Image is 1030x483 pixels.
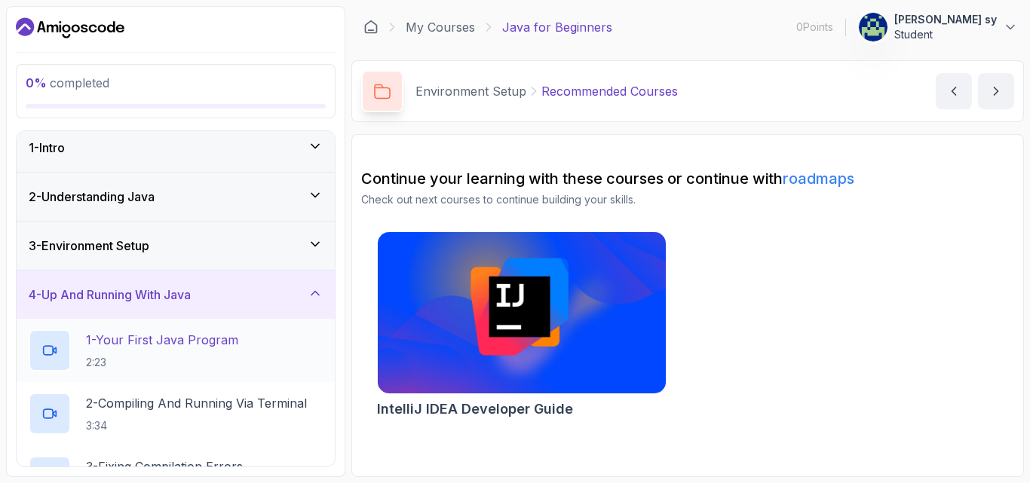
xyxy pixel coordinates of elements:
[894,12,997,27] p: [PERSON_NAME] sy
[29,286,191,304] h3: 4 - Up And Running With Java
[29,237,149,255] h3: 3 - Environment Setup
[859,13,887,41] img: user profile image
[894,27,997,42] p: Student
[29,329,323,371] button: 1-Your First Java Program2:23
[936,73,972,109] button: previous content
[29,393,323,435] button: 2-Compiling And Running Via Terminal3:34
[29,139,65,157] h3: 1 - Intro
[361,168,1014,189] h2: Continue your learning with these courses or continue with
[361,192,1014,207] p: Check out next courses to continue building your skills.
[796,20,833,35] p: 0 Points
[17,173,335,221] button: 2-Understanding Java
[377,399,573,420] h2: IntelliJ IDEA Developer Guide
[415,82,526,100] p: Environment Setup
[17,271,335,319] button: 4-Up And Running With Java
[17,222,335,270] button: 3-Environment Setup
[26,75,109,90] span: completed
[783,170,854,188] a: roadmaps
[541,82,678,100] p: Recommended Courses
[502,18,612,36] p: Java for Beginners
[86,418,307,433] p: 3:34
[377,231,667,420] a: IntelliJ IDEA Developer Guide cardIntelliJ IDEA Developer Guide
[406,18,475,36] a: My Courses
[86,457,243,475] p: 3 - Fixing Compilation Errors
[86,394,307,412] p: 2 - Compiling And Running Via Terminal
[29,188,155,206] h3: 2 - Understanding Java
[86,331,238,349] p: 1 - Your First Java Program
[978,73,1014,109] button: next content
[86,355,238,370] p: 2:23
[858,12,1018,42] button: user profile image[PERSON_NAME] syStudent
[26,75,47,90] span: 0 %
[17,124,335,172] button: 1-Intro
[16,16,124,40] a: Dashboard
[363,20,379,35] a: Dashboard
[378,232,666,393] img: IntelliJ IDEA Developer Guide card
